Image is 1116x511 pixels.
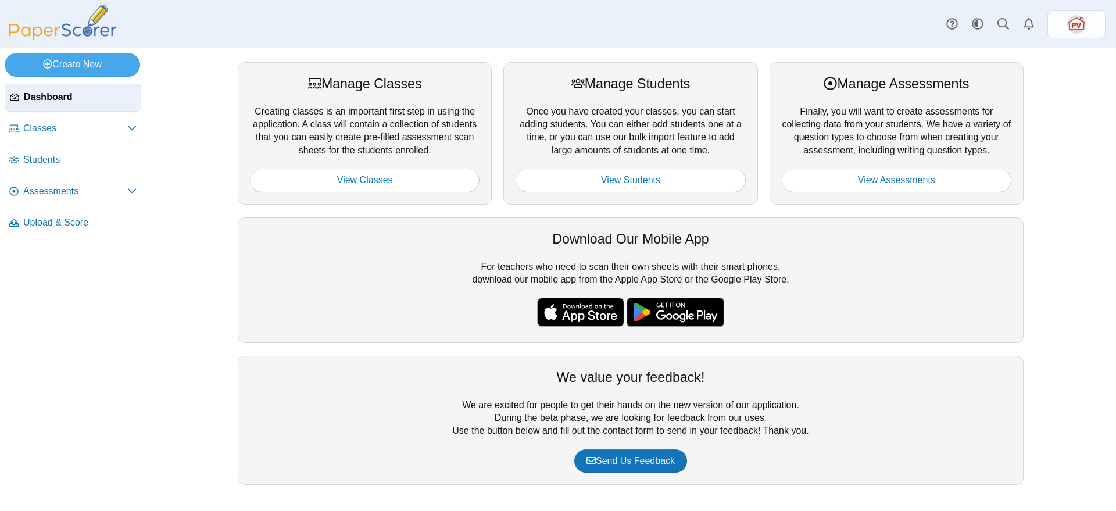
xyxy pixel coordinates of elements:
[5,146,141,174] a: Students
[5,53,140,76] a: Create New
[23,153,137,166] span: Students
[516,74,745,93] div: Manage Students
[537,298,624,327] img: apple-store-badge.svg
[238,217,1024,343] div: For teachers who need to scan their own sheets with their smart phones, download our mobile app f...
[238,356,1024,485] div: We are excited for people to get their hands on the new version of our application. During the be...
[574,449,687,473] a: Send Us Feedback
[5,32,121,42] a: PaperScorer
[782,74,1011,93] div: Manage Assessments
[5,5,121,40] img: PaperScorer
[23,122,127,135] span: Classes
[5,209,141,237] a: Upload & Score
[586,456,675,466] span: Send Us Feedback
[5,178,141,206] a: Assessments
[516,169,745,192] a: View Students
[1016,12,1042,37] a: Alerts
[770,62,1024,204] div: Finally, you will want to create assessments for collecting data from your students. We have a va...
[627,298,724,327] img: google-play-badge.png
[250,368,1011,387] div: We value your feedback!
[1047,10,1106,38] a: ps.2dGqZ33xQFlRBWZu
[782,169,1011,192] a: View Assessments
[250,230,1011,248] div: Download Our Mobile App
[503,62,757,204] div: Once you have created your classes, you can start adding students. You can either add students on...
[1067,15,1086,34] img: ps.2dGqZ33xQFlRBWZu
[238,62,492,204] div: Creating classes is an important first step in using the application. A class will contain a coll...
[23,216,137,229] span: Upload & Score
[5,115,141,143] a: Classes
[1067,15,1086,34] span: Tim Peevyhouse
[24,91,136,103] span: Dashboard
[250,169,480,192] a: View Classes
[250,74,480,93] div: Manage Classes
[5,84,141,112] a: Dashboard
[23,185,127,198] span: Assessments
